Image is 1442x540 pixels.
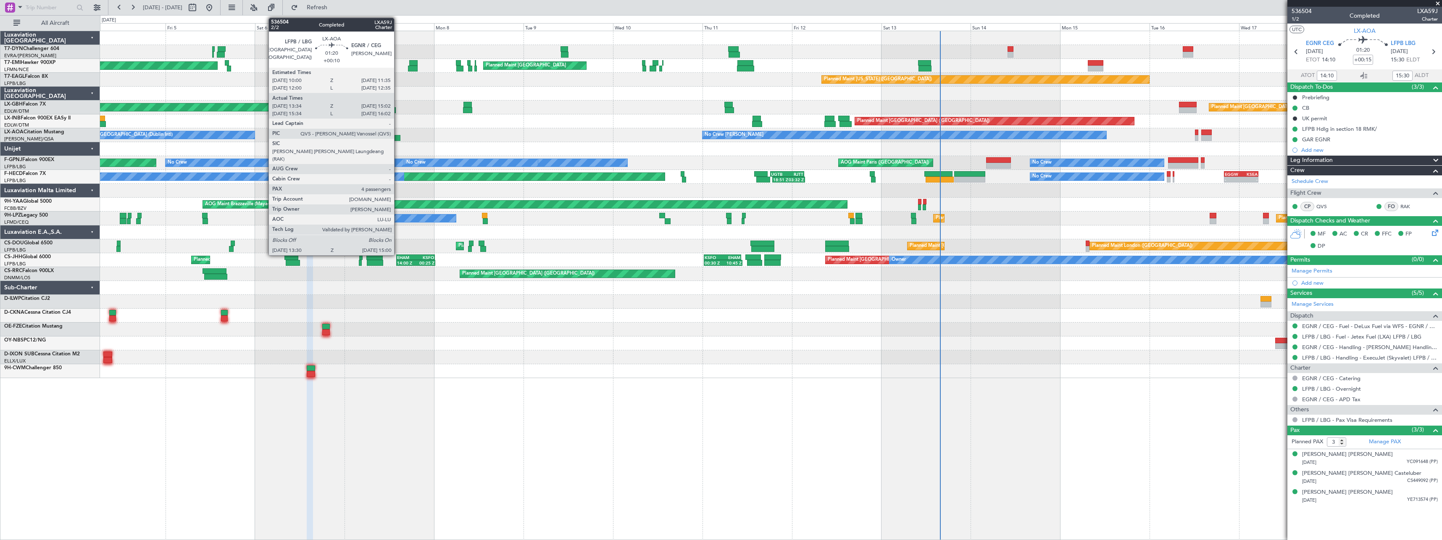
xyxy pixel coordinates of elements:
[4,310,71,315] a: D-CKNACessna Citation CJ4
[1225,172,1241,177] div: EGGW
[1032,170,1052,183] div: No Crew
[1322,56,1335,64] span: 14:10
[971,23,1060,31] div: Sun 14
[703,23,792,31] div: Thu 11
[1302,375,1360,382] a: EGNR / CEG - Catering
[4,177,26,184] a: LFPB/LBG
[4,213,48,218] a: 9H-LPZLegacy 500
[168,156,187,169] div: No Crew
[841,156,929,169] div: AOG Maint Paris ([GEOGRAPHIC_DATA])
[1279,212,1397,225] div: Planned [GEOGRAPHIC_DATA] ([GEOGRAPHIC_DATA])
[1292,7,1312,16] span: 536504
[4,136,54,142] a: [PERSON_NAME]/QSA
[4,102,23,107] span: LX-GBH
[1405,230,1412,238] span: FP
[1369,438,1401,446] a: Manage PAX
[1382,230,1392,238] span: FFC
[4,122,29,128] a: EDLW/DTM
[787,172,803,177] div: RJTT
[4,365,62,371] a: 9H-CWMChallenger 850
[4,365,26,371] span: 9H-CWM
[4,358,26,364] a: ELLX/LUX
[4,254,22,259] span: CS-JHH
[1302,354,1438,361] a: LFPB / LBG - Handling - ExecuJet (Skyvalet) LFPB / LBG
[1302,450,1393,459] div: [PERSON_NAME] [PERSON_NAME]
[1417,7,1438,16] span: LXA59J
[300,5,335,11] span: Refresh
[4,352,34,357] span: D-IXON SUB
[1211,101,1344,114] div: Planned Maint [GEOGRAPHIC_DATA] ([GEOGRAPHIC_DATA])
[892,254,906,266] div: Owner
[1400,203,1419,210] a: RAK
[1290,405,1309,415] span: Others
[1060,23,1150,31] div: Mon 15
[1292,438,1323,446] label: Planned PAX
[4,171,23,176] span: F-HECD
[1292,16,1312,23] span: 1/2
[1302,416,1392,424] a: LFPB / LBG - Pax Visa Requirements
[4,296,21,301] span: D-ILWP
[1392,71,1413,81] input: --:--
[524,23,613,31] div: Tue 9
[1316,203,1335,210] a: QVS
[1306,40,1334,48] span: EGNR CEG
[166,23,255,31] div: Fri 5
[397,255,416,260] div: EHAM
[705,260,723,265] div: 00:30 Z
[1241,172,1258,177] div: KSEA
[1406,56,1420,64] span: ELDT
[4,324,63,329] a: OE-FZECitation Mustang
[1407,477,1438,484] span: CS449092 (PP)
[1302,94,1329,101] div: Prebriefing
[1412,255,1424,264] span: (0/0)
[613,23,703,31] div: Wed 10
[1290,311,1313,321] span: Dispatch
[1318,230,1326,238] span: MF
[4,130,64,135] a: LX-AOACitation Mustang
[828,254,960,266] div: Planned Maint [GEOGRAPHIC_DATA] ([GEOGRAPHIC_DATA])
[4,275,30,281] a: DNMM/LOS
[705,255,722,260] div: KSFO
[4,261,26,267] a: LFPB/LBG
[1339,230,1347,238] span: AC
[486,59,566,72] div: Planned Maint [GEOGRAPHIC_DATA]
[287,1,337,14] button: Refresh
[1350,11,1380,20] div: Completed
[4,219,29,225] a: LFMD/CEQ
[376,129,509,141] div: Planned Maint [GEOGRAPHIC_DATA] ([GEOGRAPHIC_DATA])
[1301,71,1315,80] span: ATOT
[4,46,59,51] a: T7-DYNChallenger 604
[1032,156,1052,169] div: No Crew
[910,240,1042,252] div: Planned Maint [GEOGRAPHIC_DATA] ([GEOGRAPHIC_DATA])
[462,267,595,280] div: Planned Maint [GEOGRAPHIC_DATA] ([GEOGRAPHIC_DATA])
[458,240,591,252] div: Planned Maint [GEOGRAPHIC_DATA] ([GEOGRAPHIC_DATA])
[1302,104,1309,111] div: CB
[1300,202,1314,211] div: CP
[1302,385,1361,392] a: LFPB / LBG - Overnight
[773,177,789,182] div: 18:51 Z
[1391,56,1404,64] span: 15:30
[1292,177,1328,186] a: Schedule Crew
[1292,300,1334,309] a: Manage Services
[78,129,173,141] div: No Crew [GEOGRAPHIC_DATA] (Dublin Intl)
[1306,48,1323,56] span: [DATE]
[1290,255,1310,265] span: Permits
[205,198,282,211] div: AOG Maint Brazzaville (Maya-maya)
[406,156,426,169] div: No Crew
[4,268,54,273] a: CS-RRCFalcon 900LX
[1356,46,1370,55] span: 01:20
[22,20,89,26] span: All Aircraft
[1391,40,1416,48] span: LFPB LBG
[4,338,24,343] span: OY-NBS
[26,1,74,14] input: Trip Number
[102,17,116,24] div: [DATE]
[4,60,21,65] span: T7-EMI
[1302,125,1377,132] div: LFPB Hdlg in section 18 RMK/
[1239,23,1329,31] div: Wed 17
[1302,497,1316,503] span: [DATE]
[4,241,24,246] span: CS-DOU
[4,310,24,315] span: D-CKNA
[4,268,22,273] span: CS-RRC
[4,352,80,357] a: D-IXON SUBCessna Citation M2
[771,172,787,177] div: UGTB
